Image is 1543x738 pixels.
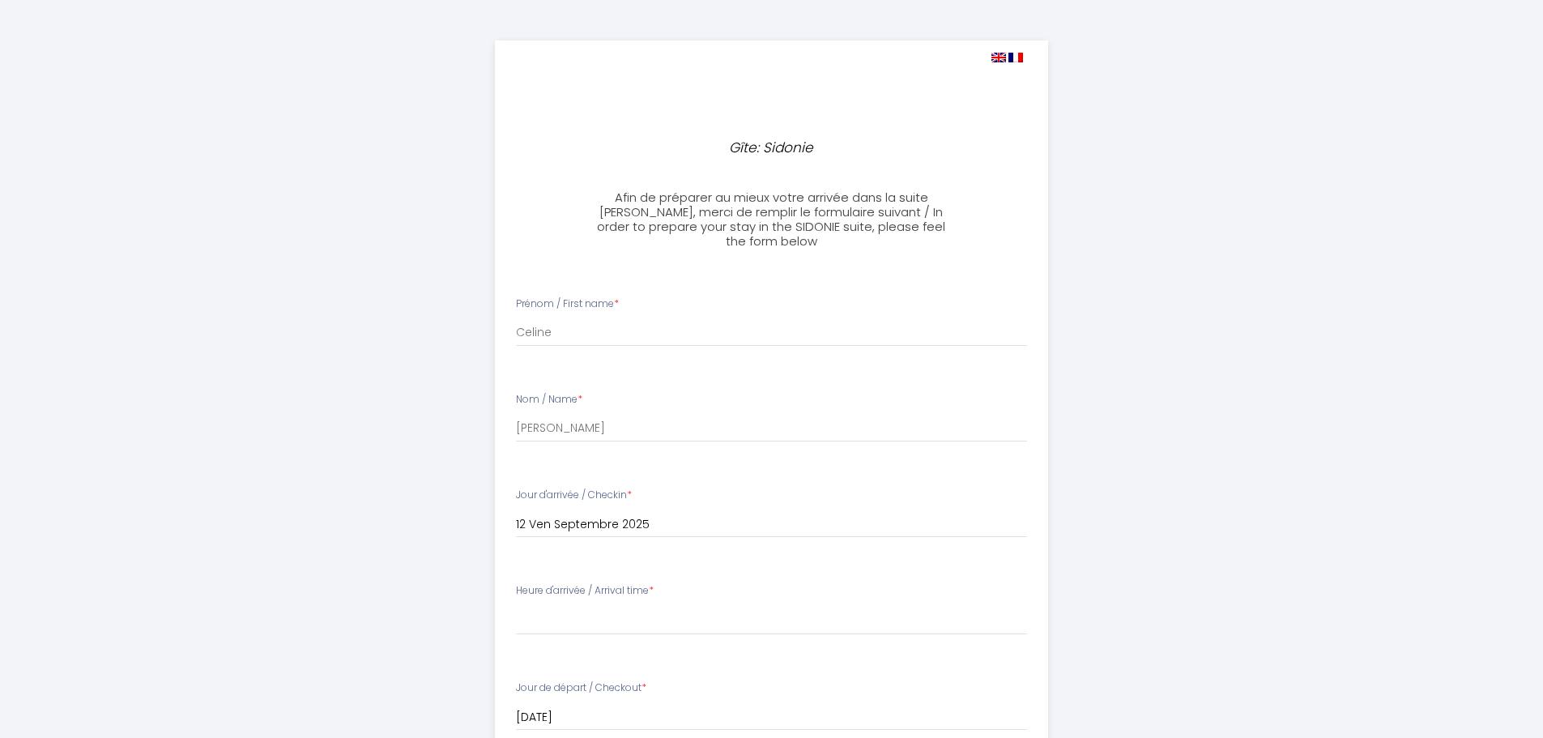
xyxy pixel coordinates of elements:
label: Jour d'arrivée / Checkin [516,488,632,503]
img: en.png [991,53,1006,62]
p: Gîte: Sidonie [599,137,945,159]
h3: Afin de préparer au mieux votre arrivée dans la suite [PERSON_NAME], merci de remplir le formulai... [591,190,952,249]
label: Jour de départ / Checkout [516,680,646,696]
img: fr.png [1008,53,1023,62]
label: Nom / Name [516,392,582,407]
label: Prénom / First name [516,296,619,312]
label: Heure d'arrivée / Arrival time [516,583,654,599]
